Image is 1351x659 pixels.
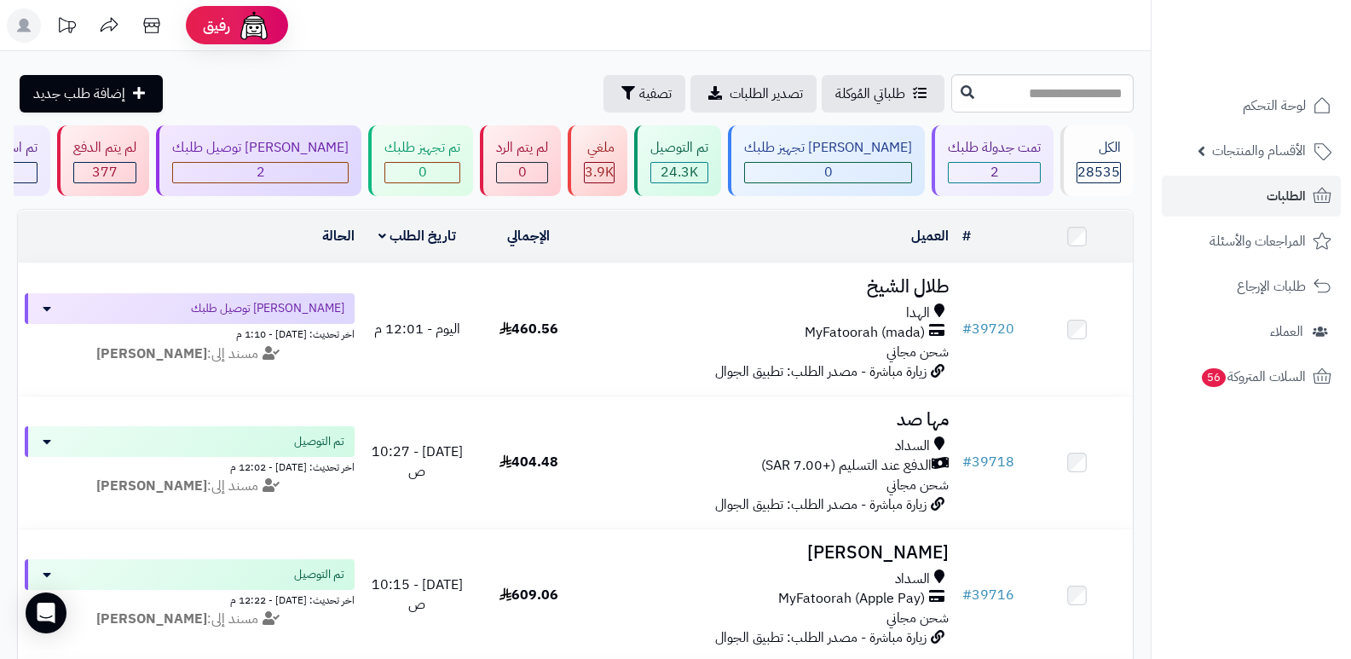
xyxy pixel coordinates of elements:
span: [DATE] - 10:27 ص [372,442,463,482]
span: السلات المتروكة [1200,365,1306,389]
h3: مها صد [592,410,950,430]
a: #39716 [962,585,1014,605]
span: [DATE] - 10:15 ص [372,575,463,615]
span: الهدا [906,303,930,323]
span: 404.48 [499,452,558,472]
span: اليوم - 12:01 م [374,319,460,339]
div: 2 [173,163,348,182]
a: العملاء [1162,311,1341,352]
div: تم تجهيز طلبك [384,138,460,158]
a: الحالة [322,226,355,246]
a: طلبات الإرجاع [1162,266,1341,307]
span: 28535 [1077,162,1120,182]
a: #39720 [962,319,1014,339]
span: # [962,319,972,339]
span: زيارة مباشرة - مصدر الطلب: تطبيق الجوال [715,627,927,648]
a: الطلبات [1162,176,1341,217]
span: طلبات الإرجاع [1237,275,1306,298]
span: 460.56 [499,319,558,339]
span: MyFatoorah (mada) [805,323,925,343]
div: 3880 [585,163,614,182]
span: تم التوصيل [294,433,344,450]
a: طلباتي المُوكلة [822,75,944,113]
span: زيارة مباشرة - مصدر الطلب: تطبيق الجوال [715,494,927,515]
a: لم يتم الدفع 377 [54,125,153,196]
a: تاريخ الطلب [378,226,456,246]
a: تصدير الطلبات [690,75,817,113]
span: الأقسام والمنتجات [1212,139,1306,163]
div: 2 [949,163,1040,182]
span: 24.3K [661,162,698,182]
span: العملاء [1270,320,1303,344]
div: [PERSON_NAME] تجهيز طلبك [744,138,912,158]
div: تمت جدولة طلبك [948,138,1041,158]
a: السلات المتروكة56 [1162,356,1341,397]
span: شحن مجاني [886,608,949,628]
div: الكل [1077,138,1121,158]
a: تم تجهيز طلبك 0 [365,125,476,196]
a: لوحة التحكم [1162,85,1341,126]
div: لم يتم الرد [496,138,548,158]
div: اخر تحديث: [DATE] - 1:10 م [25,324,355,342]
div: 24274 [651,163,707,182]
div: تم التوصيل [650,138,708,158]
img: ai-face.png [237,9,271,43]
div: مسند إلى: [12,477,367,496]
div: 0 [385,163,459,182]
span: # [962,585,972,605]
a: تمت جدولة طلبك 2 [928,125,1057,196]
h3: طلال الشيخ [592,277,950,297]
div: اخر تحديث: [DATE] - 12:02 م [25,457,355,475]
a: لم يتم الرد 0 [476,125,564,196]
span: 609.06 [499,585,558,605]
a: #39718 [962,452,1014,472]
div: لم يتم الدفع [73,138,136,158]
span: لوحة التحكم [1243,94,1306,118]
span: تصفية [639,84,672,104]
a: [PERSON_NAME] تجهيز طلبك 0 [725,125,928,196]
span: 2 [257,162,265,182]
span: 377 [92,162,118,182]
span: [PERSON_NAME] توصيل طلبك [191,300,344,317]
span: الدفع عند التسليم (+7.00 SAR) [761,456,932,476]
a: العميل [911,226,949,246]
a: [PERSON_NAME] توصيل طلبك 2 [153,125,365,196]
span: تم التوصيل [294,566,344,583]
div: ملغي [584,138,615,158]
span: السداد [895,436,930,456]
a: الإجمالي [507,226,550,246]
div: مسند إلى: [12,344,367,364]
span: السداد [895,569,930,589]
span: # [962,452,972,472]
a: تم التوصيل 24.3K [631,125,725,196]
span: المراجعات والأسئلة [1210,229,1306,253]
span: MyFatoorah (Apple Pay) [778,589,925,609]
span: رفيق [203,15,230,36]
a: تحديثات المنصة [45,9,88,47]
strong: [PERSON_NAME] [96,609,207,629]
span: الطلبات [1267,184,1306,208]
span: تصدير الطلبات [730,84,803,104]
strong: [PERSON_NAME] [96,476,207,496]
span: زيارة مباشرة - مصدر الطلب: تطبيق الجوال [715,361,927,382]
a: المراجعات والأسئلة [1162,221,1341,262]
h3: [PERSON_NAME] [592,543,950,563]
button: تصفية [603,75,685,113]
a: ملغي 3.9K [564,125,631,196]
strong: [PERSON_NAME] [96,344,207,364]
span: 56 [1202,368,1226,387]
span: 0 [824,162,833,182]
div: Open Intercom Messenger [26,593,66,633]
a: إضافة طلب جديد [20,75,163,113]
span: شحن مجاني [886,475,949,495]
span: طلباتي المُوكلة [835,84,905,104]
a: الكل28535 [1057,125,1137,196]
span: شحن مجاني [886,342,949,362]
div: اخر تحديث: [DATE] - 12:22 م [25,590,355,608]
div: مسند إلى: [12,610,367,629]
div: 0 [497,163,547,182]
span: 0 [419,162,427,182]
a: # [962,226,971,246]
div: [PERSON_NAME] توصيل طلبك [172,138,349,158]
div: 0 [745,163,911,182]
